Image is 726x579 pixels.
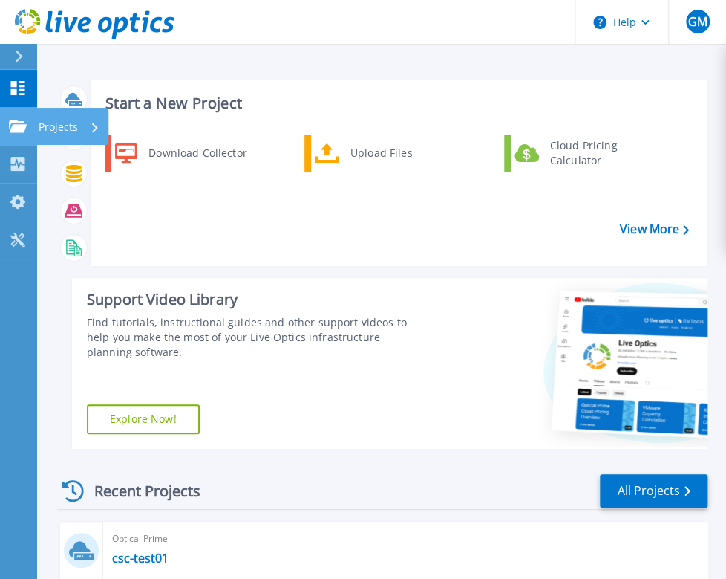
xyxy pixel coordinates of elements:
[87,404,200,434] a: Explore Now!
[39,108,78,146] p: Projects
[105,95,688,111] h3: Start a New Project
[620,222,689,236] a: View More
[687,16,707,28] span: GM
[87,290,413,309] div: Support Video Library
[112,531,699,547] span: Optical Prime
[343,138,453,168] div: Upload Files
[504,135,656,172] a: Cloud Pricing Calculator
[141,138,253,168] div: Download Collector
[57,473,220,509] div: Recent Projects
[112,551,169,566] a: csc-test01
[600,474,707,508] a: All Projects
[304,135,457,172] a: Upload Files
[543,138,653,168] div: Cloud Pricing Calculator
[87,315,413,360] div: Find tutorials, instructional guides and other support videos to help you make the most of your L...
[105,135,257,172] a: Download Collector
